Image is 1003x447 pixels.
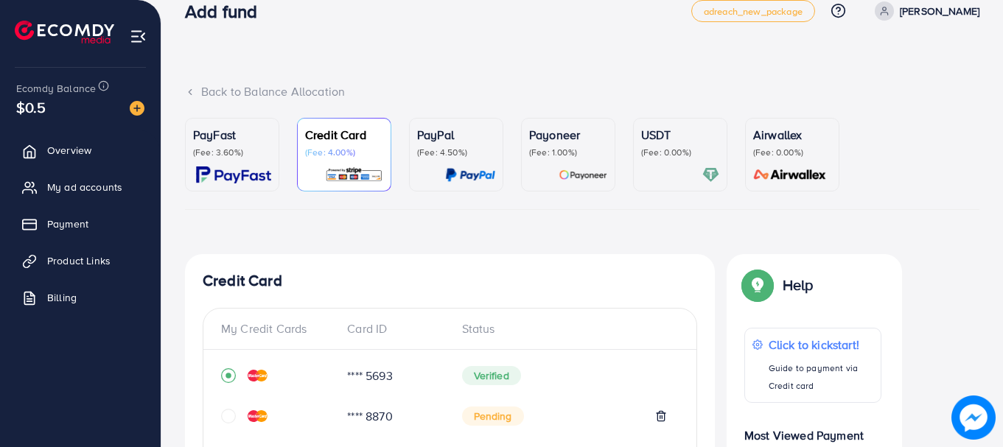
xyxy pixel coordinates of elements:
img: Popup guide [744,272,771,298]
div: Back to Balance Allocation [185,83,979,100]
a: My ad accounts [11,172,150,202]
h4: Credit Card [203,272,697,290]
div: Status [450,320,679,337]
img: image [130,101,144,116]
span: Pending [462,406,524,426]
svg: record circle [221,368,236,383]
p: (Fee: 3.60%) [193,147,271,158]
span: My ad accounts [47,180,122,194]
img: logo [15,21,114,43]
span: Product Links [47,253,111,268]
p: Help [783,276,814,294]
img: credit [248,370,268,381]
a: [PERSON_NAME] [869,1,979,21]
p: (Fee: 0.00%) [753,147,831,158]
p: [PERSON_NAME] [900,2,979,20]
p: Click to kickstart! [769,336,873,353]
p: (Fee: 4.50%) [417,147,495,158]
a: Overview [11,135,150,165]
p: USDT [641,126,719,144]
p: Guide to payment via Credit card [769,359,873,395]
span: Ecomdy Balance [16,81,96,96]
span: Overview [47,143,91,158]
p: (Fee: 0.00%) [641,147,719,158]
span: $0.5 [16,96,46,118]
div: Card ID [335,320,450,337]
img: card [702,166,719,183]
img: menu [130,28,147,45]
a: Product Links [11,246,150,275]
img: card [196,166,271,183]
img: card [445,166,495,183]
img: card [325,166,383,183]
img: card [559,166,607,183]
img: credit [248,410,268,422]
img: image [951,395,996,440]
p: (Fee: 1.00%) [529,147,607,158]
svg: circle [221,409,236,423]
a: Payment [11,209,150,239]
a: Billing [11,283,150,312]
p: Airwallex [753,126,831,144]
p: PayPal [417,126,495,144]
span: adreach_new_package [704,7,803,16]
h3: Add fund [185,1,269,22]
div: My Credit Cards [221,320,335,337]
span: Verified [462,366,521,385]
p: PayFast [193,126,271,144]
span: Payment [47,217,88,231]
img: card [749,166,831,183]
p: Payoneer [529,126,607,144]
p: (Fee: 4.00%) [305,147,383,158]
span: Billing [47,290,77,305]
p: Credit Card [305,126,383,144]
